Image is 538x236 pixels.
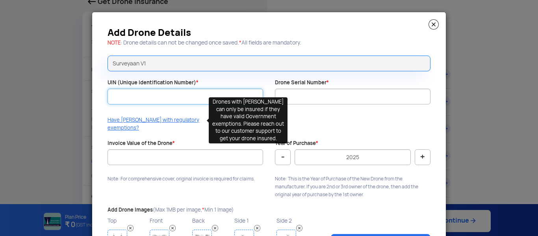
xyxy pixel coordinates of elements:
label: Drone Serial Number [275,79,329,87]
p: Have [PERSON_NAME] with regulatory exemptions? [108,116,207,132]
span: (Max 1MB per image, Min 1 Image) [153,206,234,213]
button: - [275,149,291,165]
h5: : Drone details can not be changed once saved. All fields are mandatory. [108,40,430,46]
p: Back [192,216,232,226]
input: Drone Model : Search by name or brand, eg DOPO, Dhaksha [108,56,430,71]
img: Remove Image [127,225,134,231]
button: + [415,149,430,165]
label: Invoice Value of the Drone [108,140,175,147]
label: Add Drone Images [108,206,234,214]
img: Remove Image [212,225,218,231]
label: UIN (Unique Identification Number) [108,79,199,87]
p: Side 1 [234,216,275,226]
img: Remove Image [254,225,260,231]
p: Front [150,216,190,226]
img: Remove Image [169,225,176,231]
span: NOTE [108,39,121,46]
h3: Add Drone Details [108,30,430,36]
p: Note: This is the Year of Purchase of the New Drone from the manufacturer. If you are 2nd or 3rd ... [275,175,430,199]
p: Note: For comprehensive cover, original invoice is required for claims. [108,175,263,183]
img: Remove Image [296,225,302,231]
p: Side 2 [276,216,317,226]
p: Top [108,216,148,226]
label: Year of Purchase [275,140,318,147]
img: close [429,19,439,30]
